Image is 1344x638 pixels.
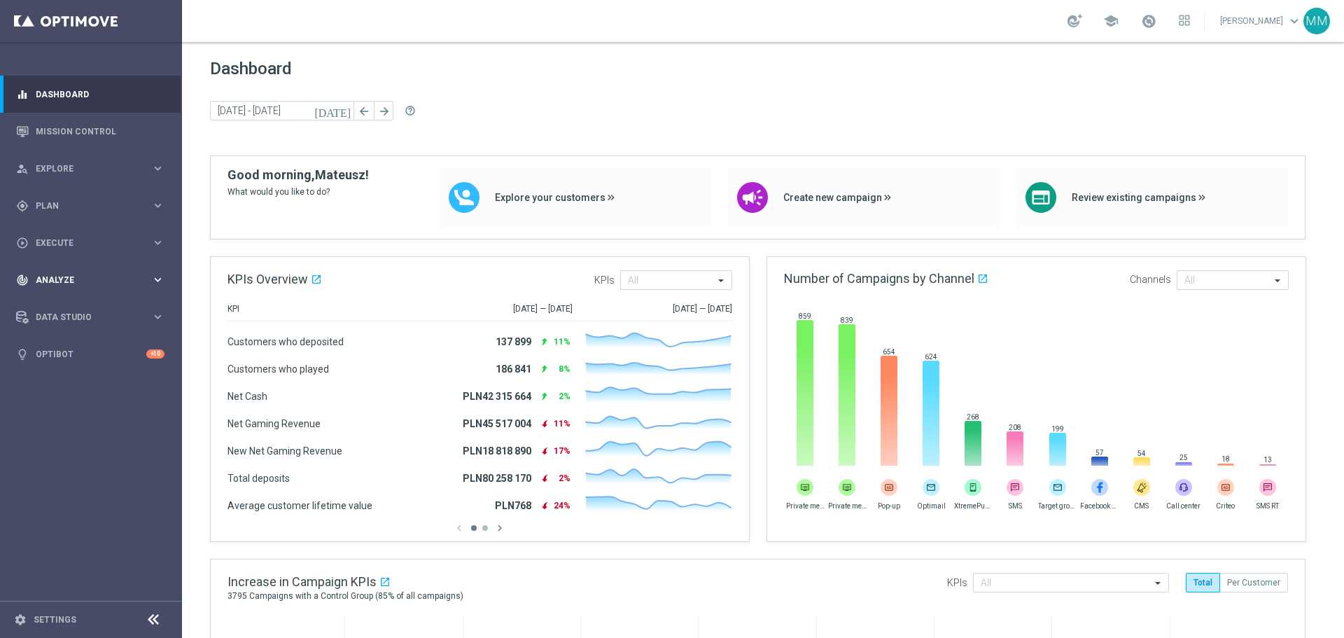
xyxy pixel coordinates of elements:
[151,236,164,249] i: keyboard_arrow_right
[15,200,165,211] button: gps_fixed Plan keyboard_arrow_right
[16,113,164,150] div: Mission Control
[16,162,151,175] div: Explore
[15,89,165,100] button: equalizer Dashboard
[1219,11,1303,32] a: [PERSON_NAME]keyboard_arrow_down
[36,276,151,284] span: Analyze
[16,335,164,373] div: Optibot
[36,313,151,321] span: Data Studio
[16,274,151,286] div: Analyze
[16,200,151,212] div: Plan
[14,613,27,626] i: settings
[15,237,165,249] button: play_circle_outline Execute keyboard_arrow_right
[34,616,76,624] a: Settings
[1303,8,1330,34] div: MM
[16,348,29,361] i: lightbulb
[15,163,165,174] button: person_search Explore keyboard_arrow_right
[36,239,151,247] span: Execute
[16,88,29,101] i: equalizer
[1287,13,1302,29] span: keyboard_arrow_down
[1103,13,1119,29] span: school
[36,76,164,113] a: Dashboard
[16,311,151,324] div: Data Studio
[151,162,164,175] i: keyboard_arrow_right
[151,273,164,286] i: keyboard_arrow_right
[15,349,165,360] button: lightbulb Optibot +10
[16,274,29,286] i: track_changes
[146,349,164,359] div: +10
[36,165,151,173] span: Explore
[16,200,29,212] i: gps_fixed
[36,113,164,150] a: Mission Control
[151,199,164,212] i: keyboard_arrow_right
[16,237,151,249] div: Execute
[15,275,165,286] button: track_changes Analyze keyboard_arrow_right
[36,202,151,210] span: Plan
[36,335,146,373] a: Optibot
[16,76,164,113] div: Dashboard
[15,312,165,323] button: Data Studio keyboard_arrow_right
[16,162,29,175] i: person_search
[151,310,164,324] i: keyboard_arrow_right
[16,237,29,249] i: play_circle_outline
[15,126,165,137] button: Mission Control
